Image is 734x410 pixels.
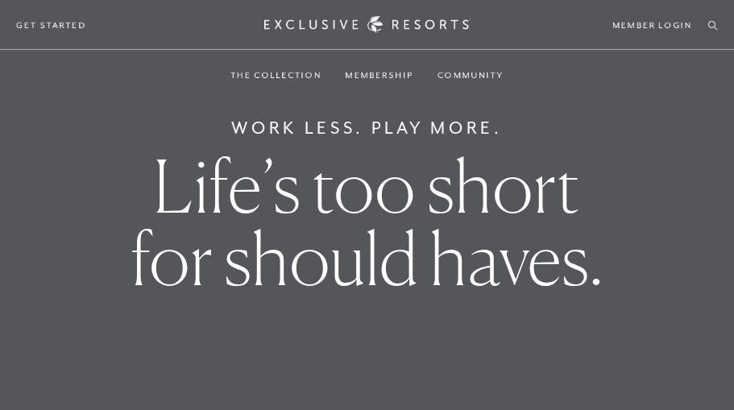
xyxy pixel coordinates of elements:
[128,150,605,295] h1: Life’s too short for should haves.
[231,115,503,141] h6: Work Less. Play More.
[346,52,413,98] a: Membership
[16,18,86,32] a: Get Started
[230,52,321,98] a: The Collection
[612,18,692,32] a: Member Login
[437,52,504,98] a: Community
